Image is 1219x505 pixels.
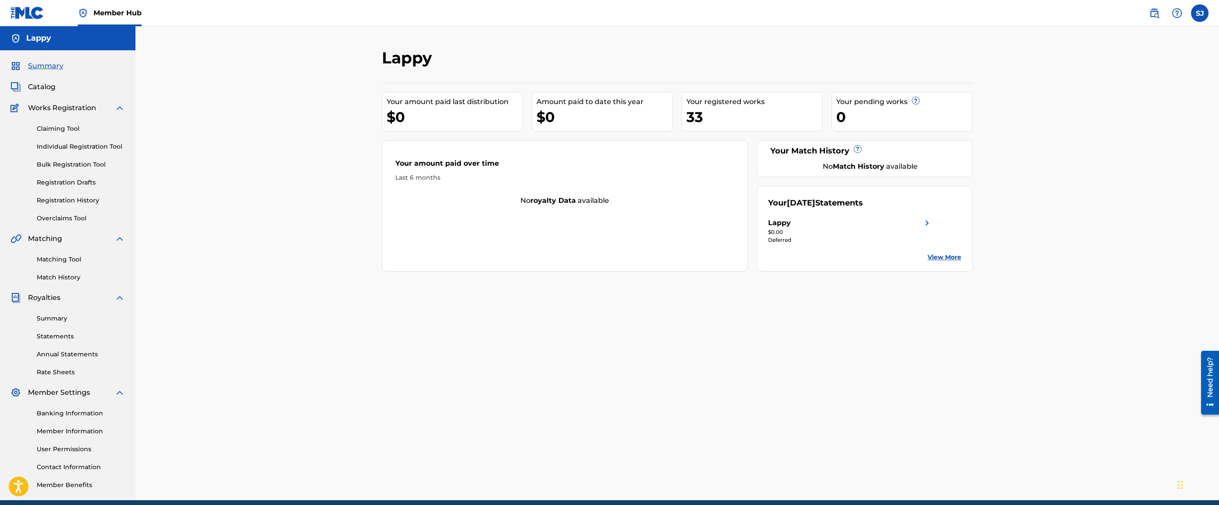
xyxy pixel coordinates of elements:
[387,107,523,127] div: $0
[382,195,748,206] div: No available
[37,214,125,223] a: Overclaims Tool
[1149,8,1160,18] img: search
[1172,8,1182,18] img: help
[28,387,90,398] span: Member Settings
[10,7,44,19] img: MLC Logo
[28,233,62,244] span: Matching
[530,196,576,205] strong: royalty data
[10,293,21,303] img: Royalties
[787,198,815,208] span: [DATE]
[854,146,861,153] span: ?
[10,61,63,71] a: SummarySummary
[114,387,125,398] img: expand
[912,97,919,104] span: ?
[10,103,22,113] img: Works Registration
[37,196,125,205] a: Registration History
[836,107,972,127] div: 0
[779,161,962,172] div: No available
[537,97,672,107] div: Amount paid to date this year
[928,253,961,262] a: View More
[768,228,932,236] div: $0.00
[37,409,125,418] a: Banking Information
[10,387,21,398] img: Member Settings
[768,145,962,157] div: Your Match History
[768,197,863,209] div: Your Statements
[94,8,142,18] span: Member Hub
[1168,4,1186,22] div: Help
[395,158,734,173] div: Your amount paid over time
[37,427,125,436] a: Member Information
[768,236,932,244] div: Deferred
[37,160,125,169] a: Bulk Registration Tool
[833,162,884,171] strong: Match History
[537,107,672,127] div: $0
[836,97,972,107] div: Your pending works
[78,8,88,18] img: Top Rightsholder
[768,218,791,228] div: Lappy
[37,255,125,264] a: Matching Tool
[37,314,125,323] a: Summary
[10,82,55,92] a: CatalogCatalog
[1195,348,1219,418] iframe: Resource Center
[1178,472,1183,498] div: 드래그
[10,82,21,92] img: Catalog
[28,82,55,92] span: Catalog
[10,61,21,71] img: Summary
[37,142,125,151] a: Individual Registration Tool
[37,332,125,341] a: Statements
[1175,463,1219,505] div: 채팅 위젯
[1146,4,1163,22] a: Public Search
[10,33,21,44] img: Accounts
[37,463,125,472] a: Contact Information
[37,273,125,282] a: Match History
[686,107,822,127] div: 33
[114,233,125,244] img: expand
[37,350,125,359] a: Annual Statements
[37,124,125,133] a: Claiming Tool
[28,293,60,303] span: Royalties
[922,218,932,228] img: right chevron icon
[382,48,436,68] h2: Lappy
[37,368,125,377] a: Rate Sheets
[37,445,125,454] a: User Permissions
[114,103,125,113] img: expand
[1175,463,1219,505] iframe: Chat Widget
[28,61,63,71] span: Summary
[395,173,734,182] div: Last 6 months
[37,481,125,490] a: Member Benefits
[37,178,125,187] a: Registration Drafts
[387,97,523,107] div: Your amount paid last distribution
[686,97,822,107] div: Your registered works
[10,233,21,244] img: Matching
[28,103,96,113] span: Works Registration
[768,218,932,244] a: Lappyright chevron icon$0.00Deferred
[26,33,51,43] h5: Lappy
[114,293,125,303] img: expand
[1191,4,1209,22] div: User Menu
